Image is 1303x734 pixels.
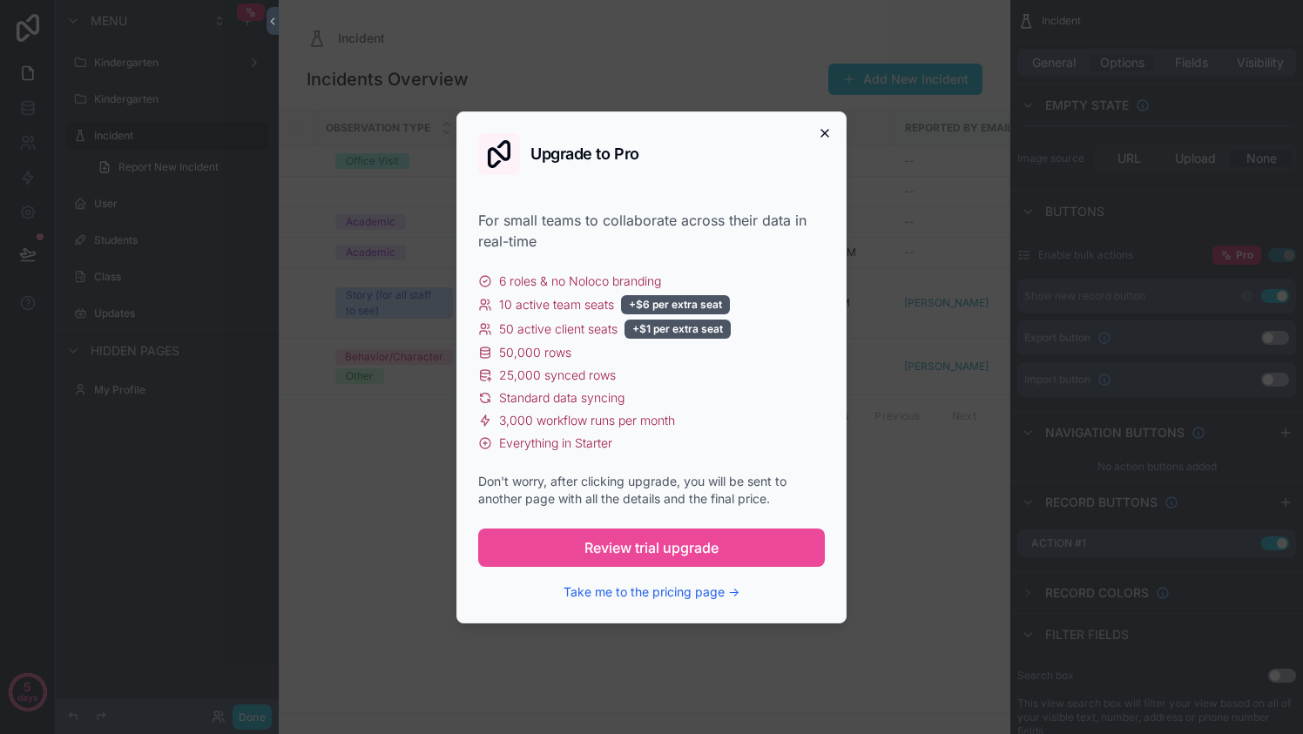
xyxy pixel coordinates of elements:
button: Review trial upgrade [478,529,825,567]
span: Review trial upgrade [584,537,719,558]
h2: Upgrade to Pro [530,146,639,162]
div: +$6 per extra seat [621,295,730,314]
div: For small teams to collaborate across their data in real-time [478,210,825,252]
span: 10 active team seats [499,296,614,313]
span: 50,000 rows [499,344,571,361]
span: Everything in Starter [499,434,612,452]
button: Take me to the pricing page → [564,583,739,601]
div: Don't worry, after clicking upgrade, you will be sent to another page with all the details and th... [478,473,825,508]
div: +$1 per extra seat [624,320,731,339]
span: 6 roles & no Noloco branding [499,273,661,290]
span: 3,000 workflow runs per month [499,412,675,429]
span: 25,000 synced rows [499,367,616,384]
span: Standard data syncing [499,389,624,407]
span: 50 active client seats [499,320,618,338]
